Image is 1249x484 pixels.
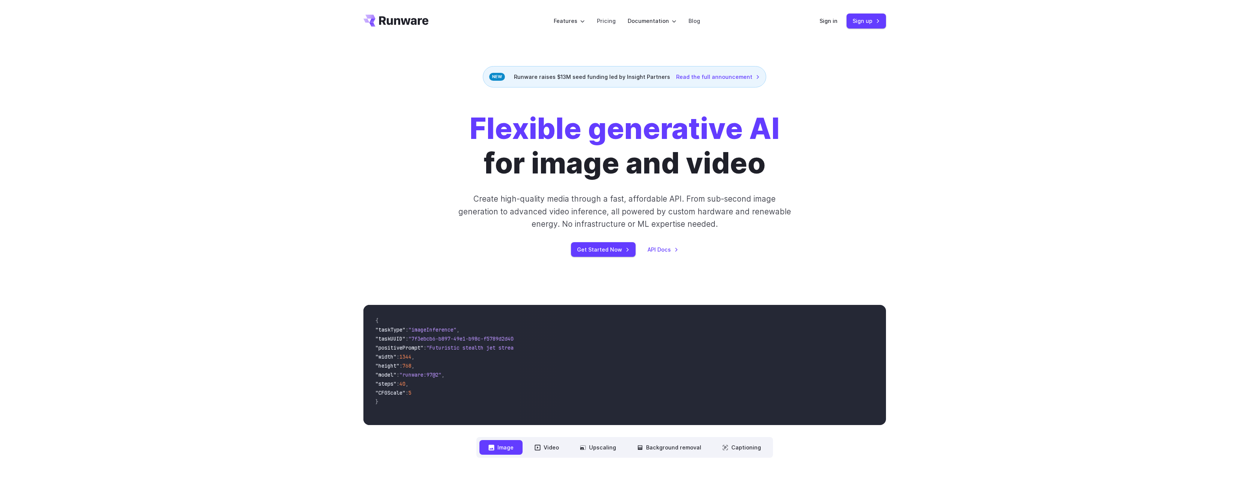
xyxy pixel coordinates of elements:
span: { [375,317,378,324]
span: , [441,371,444,378]
a: Blog [689,17,700,25]
span: : [399,362,402,369]
span: "height" [375,362,399,369]
span: "steps" [375,380,396,387]
span: , [457,326,460,333]
a: API Docs [648,245,678,254]
p: Create high-quality media through a fast, affordable API. From sub-second image generation to adv... [457,193,792,230]
a: Go to / [363,15,429,27]
span: : [405,335,408,342]
span: : [405,389,408,396]
button: Captioning [713,440,770,455]
div: Runware raises $13M seed funding led by Insight Partners [483,66,766,87]
span: "positivePrompt" [375,344,423,351]
button: Background removal [628,440,710,455]
span: "model" [375,371,396,378]
span: "taskType" [375,326,405,333]
a: Read the full announcement [676,72,760,81]
span: "runware:97@2" [399,371,441,378]
span: "taskUUID" [375,335,405,342]
label: Documentation [628,17,676,25]
span: "7f3ebcb6-b897-49e1-b98c-f5789d2d40d7" [408,335,523,342]
span: , [411,362,414,369]
span: } [375,398,378,405]
button: Video [526,440,568,455]
span: 768 [402,362,411,369]
span: , [405,380,408,387]
span: : [396,353,399,360]
span: 5 [408,389,411,396]
strong: Flexible generative AI [470,111,780,146]
span: "imageInference" [408,326,457,333]
span: 40 [399,380,405,387]
span: "width" [375,353,396,360]
a: Pricing [597,17,616,25]
span: : [396,371,399,378]
span: : [396,380,399,387]
span: : [423,344,426,351]
a: Sign in [820,17,838,25]
button: Upscaling [571,440,625,455]
span: "CFGScale" [375,389,405,396]
span: , [411,353,414,360]
button: Image [479,440,523,455]
span: 1344 [399,353,411,360]
span: : [405,326,408,333]
label: Features [554,17,585,25]
h1: for image and video [470,112,780,181]
a: Sign up [847,14,886,28]
a: Get Started Now [571,242,636,257]
span: "Futuristic stealth jet streaking through a neon-lit cityscape with glowing purple exhaust" [426,344,700,351]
